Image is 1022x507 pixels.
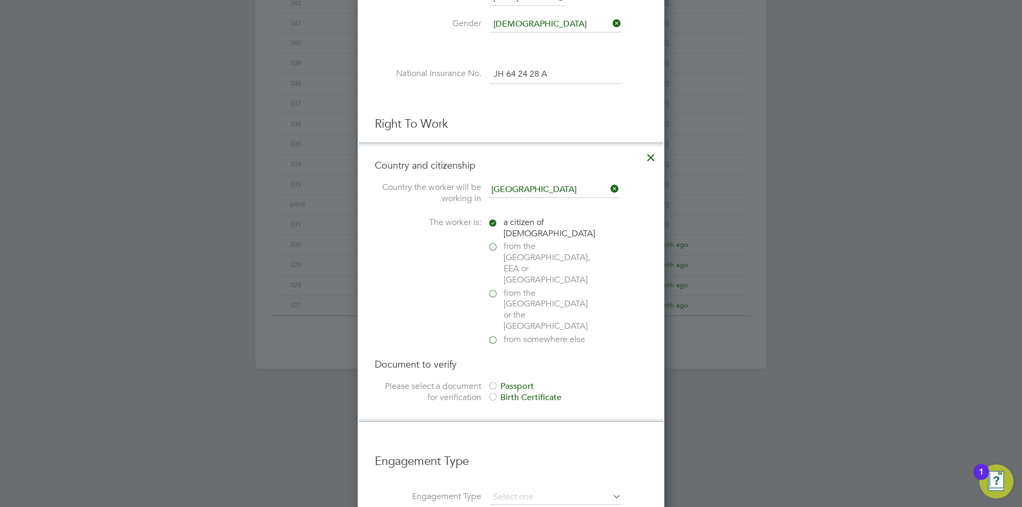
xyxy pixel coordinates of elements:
[375,217,481,228] label: The worker is:
[488,392,647,403] div: Birth Certificate
[490,16,621,32] input: Select one
[375,117,647,132] h3: Right To Work
[504,217,595,239] span: a citizen of [DEMOGRAPHIC_DATA]
[490,490,621,505] input: Select one
[488,182,619,198] input: Search for...
[979,472,984,486] div: 1
[504,288,594,332] span: from the [GEOGRAPHIC_DATA] or the [GEOGRAPHIC_DATA]
[375,18,481,29] label: Gender
[375,491,481,502] label: Engagement Type
[375,381,481,403] label: Please select a document for verification
[375,443,647,469] h3: Engagement Type
[488,381,647,392] div: Passport
[504,334,585,345] span: from somewhere else
[979,464,1013,498] button: Open Resource Center, 1 new notification
[375,159,647,171] h4: Country and citizenship
[375,358,647,370] h4: Document to verify
[504,241,594,285] span: from the [GEOGRAPHIC_DATA], EEA or [GEOGRAPHIC_DATA]
[375,68,481,79] label: National Insurance No.
[375,182,481,204] label: Country the worker will be working in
